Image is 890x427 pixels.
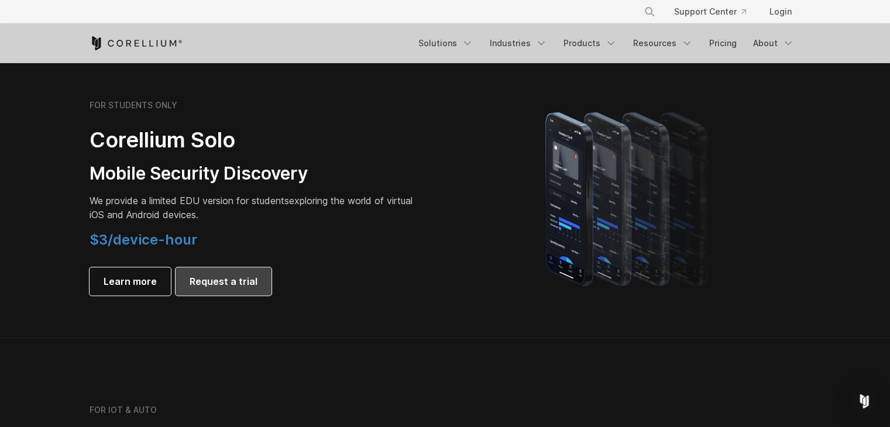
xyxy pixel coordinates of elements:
[90,231,197,248] span: $3/device-hour
[483,33,554,54] a: Industries
[90,267,171,295] a: Learn more
[639,1,660,22] button: Search
[760,1,801,22] a: Login
[665,1,755,22] a: Support Center
[90,194,417,222] p: exploring the world of virtual iOS and Android devices.
[522,95,736,300] img: A lineup of four iPhone models becoming more gradient and blurred
[90,195,289,206] span: We provide a limited EDU version for students
[411,33,801,54] div: Navigation Menu
[90,127,417,153] h2: Corellium Solo
[626,33,700,54] a: Resources
[90,405,157,415] h6: FOR IOT & AUTO
[411,33,480,54] a: Solutions
[90,100,177,111] h6: FOR STUDENTS ONLY
[556,33,624,54] a: Products
[702,33,744,54] a: Pricing
[190,274,257,288] span: Request a trial
[630,1,801,22] div: Navigation Menu
[850,387,878,415] div: Open Intercom Messenger
[90,163,417,185] h3: Mobile Security Discovery
[104,274,157,288] span: Learn more
[746,33,801,54] a: About
[90,36,183,50] a: Corellium Home
[176,267,272,295] a: Request a trial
